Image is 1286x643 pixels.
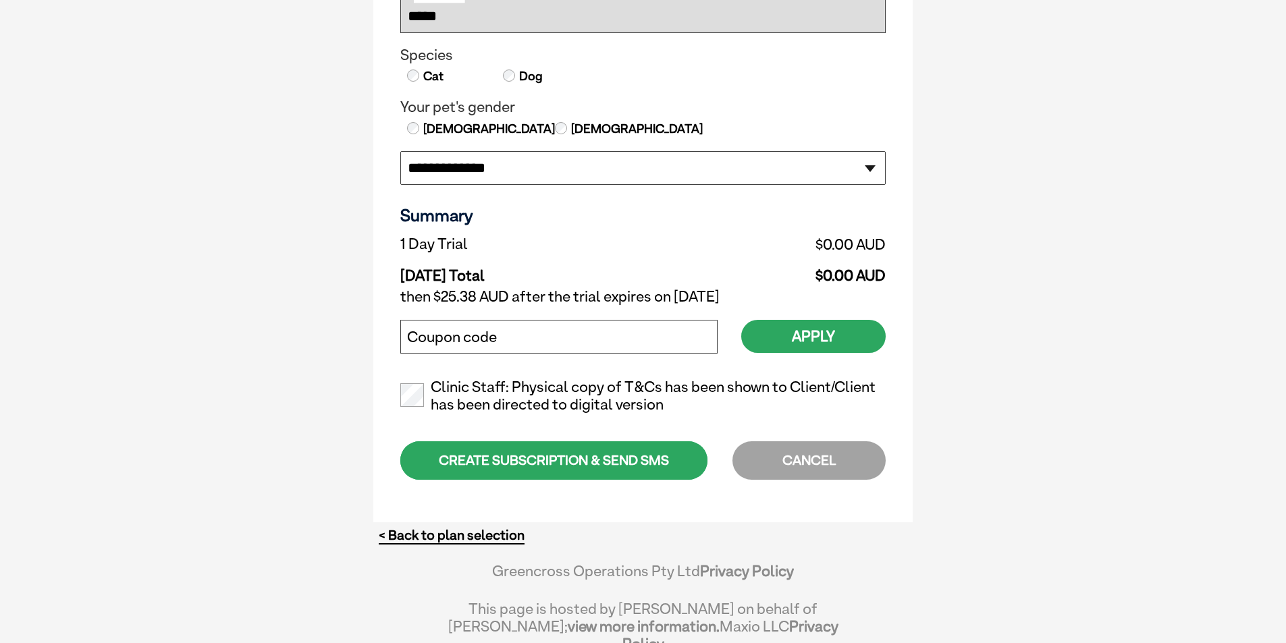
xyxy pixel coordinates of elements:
legend: Species [400,47,886,64]
td: [DATE] Total [400,256,664,285]
a: view more information. [568,617,720,635]
a: < Back to plan selection [379,527,525,544]
label: Coupon code [407,329,497,346]
div: Greencross Operations Pty Ltd [448,562,838,593]
td: $0.00 AUD [664,232,886,256]
td: $0.00 AUD [664,256,886,285]
td: then $25.38 AUD after the trial expires on [DATE] [400,285,886,309]
button: Apply [741,320,886,353]
label: Clinic Staff: Physical copy of T&Cs has been shown to Client/Client has been directed to digital ... [400,379,886,414]
h3: Summary [400,205,886,225]
div: CANCEL [732,441,886,480]
input: Clinic Staff: Physical copy of T&Cs has been shown to Client/Client has been directed to digital ... [400,383,424,407]
legend: Your pet's gender [400,99,886,116]
div: CREATE SUBSCRIPTION & SEND SMS [400,441,707,480]
a: Privacy Policy [700,562,794,580]
td: 1 Day Trial [400,232,664,256]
